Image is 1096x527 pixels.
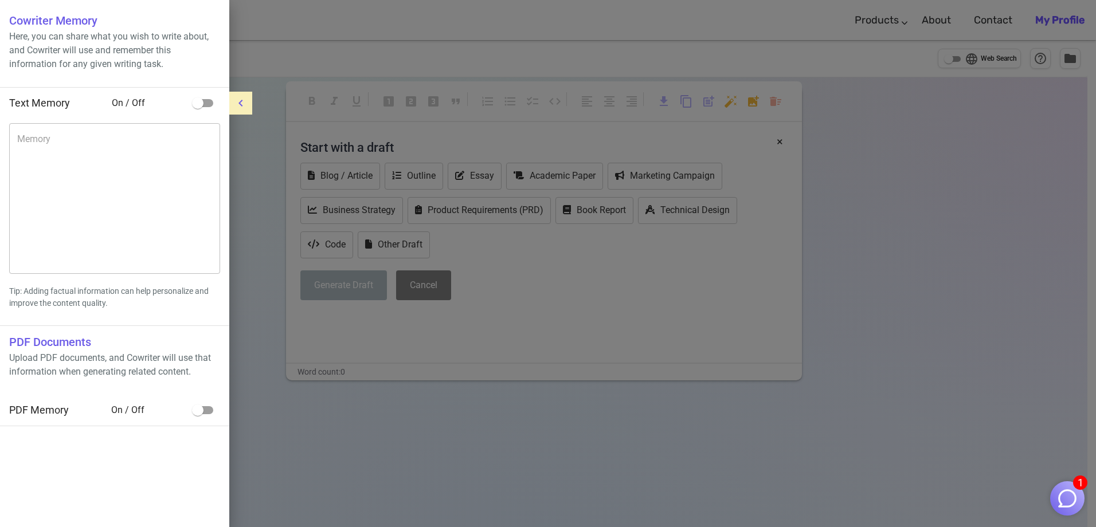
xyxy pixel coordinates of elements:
span: On / Off [111,403,187,417]
button: menu [229,92,252,115]
p: Upload PDF documents, and Cowriter will use that information when generating related content. [9,351,220,379]
p: Here, you can share what you wish to write about, and Cowriter will use and remember this informa... [9,30,220,71]
span: On / Off [112,96,187,110]
span: 1 [1073,475,1087,490]
h6: PDF Documents [9,333,220,351]
span: Text Memory [9,97,70,109]
p: Tip: Adding factual information can help personalize and improve the content quality. [9,285,220,309]
span: PDF Memory [9,404,69,416]
img: Close chat [1056,487,1078,509]
h6: Cowriter Memory [9,11,220,30]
